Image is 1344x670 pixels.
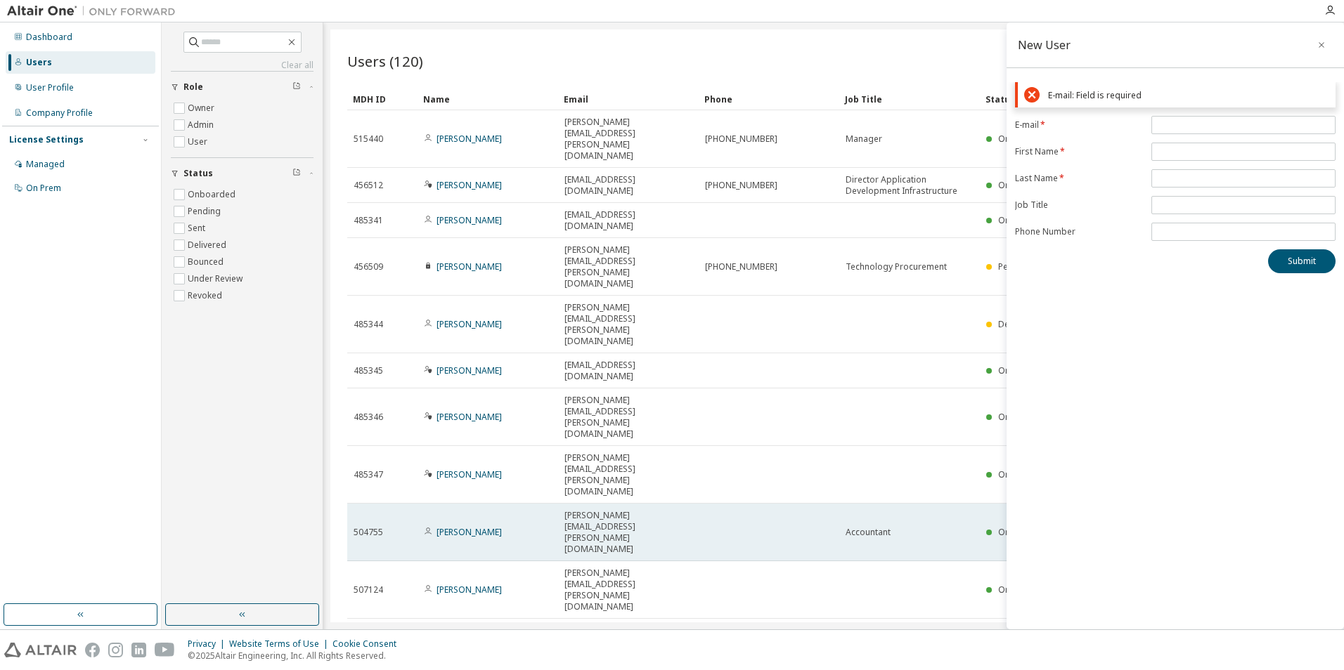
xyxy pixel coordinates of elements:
[998,468,1046,480] span: Onboarded
[1015,199,1143,211] label: Job Title
[998,261,1031,272] span: Pending
[9,134,84,145] div: License Settings
[437,214,502,226] a: [PERSON_NAME]
[998,214,1046,226] span: Onboarded
[705,180,777,191] span: [PHONE_NUMBER]
[354,584,383,596] span: 507124
[26,32,72,43] div: Dashboard
[354,319,383,330] span: 485344
[998,364,1046,376] span: Onboarded
[437,411,502,423] a: [PERSON_NAME]
[564,117,692,162] span: [PERSON_NAME][EMAIL_ADDRESS][PERSON_NAME][DOMAIN_NAME]
[183,168,213,179] span: Status
[704,88,834,110] div: Phone
[1015,173,1143,184] label: Last Name
[354,365,383,376] span: 485345
[998,179,1046,191] span: Onboarded
[564,244,692,289] span: [PERSON_NAME][EMAIL_ADDRESS][PERSON_NAME][DOMAIN_NAME]
[26,57,52,68] div: Users
[705,133,777,145] span: [PHONE_NUMBER]
[183,81,203,93] span: Role
[292,81,301,93] span: Clear filter
[26,159,65,170] div: Managed
[188,287,225,304] label: Revoked
[354,469,383,480] span: 485347
[564,88,693,110] div: Email
[564,510,692,555] span: [PERSON_NAME][EMAIL_ADDRESS][PERSON_NAME][DOMAIN_NAME]
[229,638,332,650] div: Website Terms of Use
[188,186,238,203] label: Onboarded
[564,360,692,382] span: [EMAIL_ADDRESS][DOMAIN_NAME]
[354,527,383,538] span: 504755
[188,133,210,150] label: User
[1268,249,1336,273] button: Submit
[1048,90,1329,100] div: E-mail: Field is required
[188,203,224,220] label: Pending
[26,107,93,119] div: Company Profile
[155,643,175,657] img: youtube.svg
[564,209,692,232] span: [EMAIL_ADDRESS][DOMAIN_NAME]
[7,4,183,18] img: Altair One
[188,650,405,662] p: © 2025 Altair Engineering, Inc. All Rights Reserved.
[564,395,692,440] span: [PERSON_NAME][EMAIL_ADDRESS][PERSON_NAME][DOMAIN_NAME]
[354,133,383,145] span: 515440
[564,567,692,612] span: [PERSON_NAME][EMAIL_ADDRESS][PERSON_NAME][DOMAIN_NAME]
[171,72,314,103] button: Role
[171,60,314,71] a: Clear all
[564,174,692,197] span: [EMAIL_ADDRESS][DOMAIN_NAME]
[998,133,1046,145] span: Onboarded
[171,158,314,189] button: Status
[354,412,383,423] span: 485346
[85,643,100,657] img: facebook.svg
[26,183,61,194] div: On Prem
[131,643,146,657] img: linkedin.svg
[354,180,383,191] span: 456512
[188,220,208,237] label: Sent
[188,254,226,270] label: Bounced
[1015,146,1143,157] label: First Name
[437,468,502,480] a: [PERSON_NAME]
[188,117,217,133] label: Admin
[353,88,412,110] div: MDH ID
[1018,39,1071,51] div: New User
[998,526,1046,538] span: Onboarded
[188,270,245,287] label: Under Review
[846,174,974,197] span: Director Application Development Infrastructure
[437,261,502,272] a: [PERSON_NAME]
[845,88,974,110] div: Job Title
[188,237,229,254] label: Delivered
[986,88,1247,110] div: Status
[564,452,692,497] span: [PERSON_NAME][EMAIL_ADDRESS][PERSON_NAME][DOMAIN_NAME]
[1015,226,1143,237] label: Phone Number
[564,302,692,347] span: [PERSON_NAME][EMAIL_ADDRESS][PERSON_NAME][DOMAIN_NAME]
[437,179,502,191] a: [PERSON_NAME]
[347,51,423,71] span: Users (120)
[188,638,229,650] div: Privacy
[846,527,891,538] span: Accountant
[188,100,217,117] label: Owner
[437,526,502,538] a: [PERSON_NAME]
[354,215,383,226] span: 485341
[705,261,777,272] span: [PHONE_NUMBER]
[846,261,947,272] span: Technology Procurement
[998,318,1037,330] span: Delivered
[4,643,77,657] img: altair_logo.svg
[292,168,301,179] span: Clear filter
[437,318,502,330] a: [PERSON_NAME]
[998,411,1046,423] span: Onboarded
[846,133,882,145] span: Manager
[332,638,405,650] div: Cookie Consent
[998,584,1046,596] span: Onboarded
[108,643,123,657] img: instagram.svg
[1015,119,1143,131] label: E-mail
[437,364,502,376] a: [PERSON_NAME]
[437,584,502,596] a: [PERSON_NAME]
[423,88,553,110] div: Name
[437,133,502,145] a: [PERSON_NAME]
[354,261,383,272] span: 456509
[26,82,74,93] div: User Profile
